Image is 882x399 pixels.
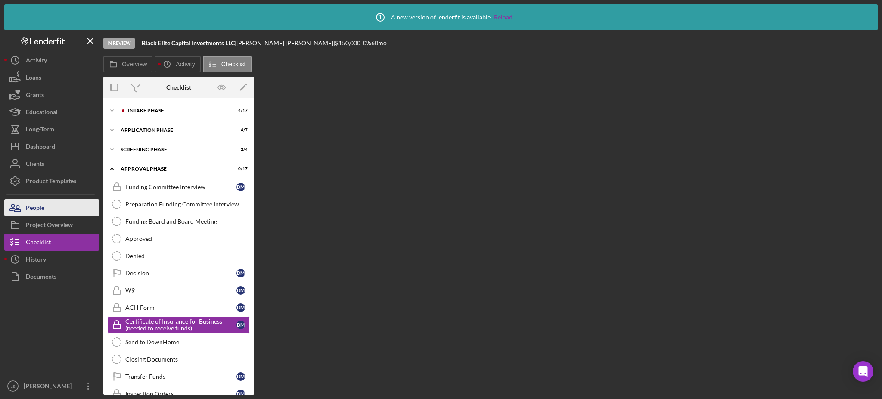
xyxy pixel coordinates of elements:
[142,40,236,47] div: |
[108,351,250,368] a: Closing Documents
[103,38,135,49] div: In Review
[121,128,226,133] div: Application Phase
[236,269,245,277] div: D M
[108,247,250,265] a: Denied
[26,103,58,123] div: Educational
[155,56,200,72] button: Activity
[108,316,250,334] a: Certificate of Insurance for Business (needed to receive funds)DM
[125,287,236,294] div: W9
[26,251,46,270] div: History
[26,216,73,236] div: Project Overview
[26,121,54,140] div: Long-Term
[108,334,250,351] a: Send to DownHome
[4,121,99,138] button: Long-Term
[4,377,99,395] button: LS[PERSON_NAME]
[26,138,55,157] div: Dashboard
[221,61,246,68] label: Checklist
[125,318,236,332] div: Certificate of Insurance for Business (needed to receive funds)
[125,270,236,277] div: Decision
[108,282,250,299] a: W9DM
[26,69,41,88] div: Loans
[4,216,99,234] button: Project Overview
[236,286,245,295] div: D M
[125,184,236,190] div: Funding Committee Interview
[232,147,248,152] div: 2 / 4
[4,86,99,103] button: Grants
[4,138,99,155] button: Dashboard
[494,14,512,21] a: Reload
[125,201,249,208] div: Preparation Funding Committee Interview
[128,108,226,113] div: Intake Phase
[26,268,56,287] div: Documents
[108,178,250,196] a: Funding Committee InterviewDM
[26,234,51,253] div: Checklist
[236,372,245,381] div: D M
[108,299,250,316] a: ACH FormDM
[125,339,249,346] div: Send to DownHome
[125,356,249,363] div: Closing Documents
[4,199,99,216] button: People
[236,40,335,47] div: [PERSON_NAME] [PERSON_NAME] |
[125,390,236,397] div: Inspection Orders
[232,128,248,133] div: 4 / 7
[108,265,250,282] a: DecisionDM
[125,235,249,242] div: Approved
[26,172,76,192] div: Product Templates
[108,213,250,230] a: Funding Board and Board Meeting
[4,103,99,121] button: Educational
[4,251,99,268] button: History
[203,56,252,72] button: Checklist
[236,321,245,329] div: D M
[176,61,195,68] label: Activity
[363,40,371,47] div: 0 %
[22,377,78,397] div: [PERSON_NAME]
[125,218,249,225] div: Funding Board and Board Meeting
[4,52,99,69] button: Activity
[121,147,226,152] div: Screening Phase
[236,303,245,312] div: D M
[371,40,387,47] div: 60 mo
[142,39,235,47] b: Black Elite Capital Investments LLC
[4,69,99,86] button: Loans
[370,6,512,28] div: A new version of lenderfit is available.
[232,108,248,113] div: 4 / 17
[4,234,99,251] button: Checklist
[125,252,249,259] div: Denied
[26,155,44,175] div: Clients
[4,172,99,190] button: Product Templates
[125,304,236,311] div: ACH Form
[166,84,191,91] div: Checklist
[4,155,99,172] button: Clients
[236,390,245,398] div: D M
[108,368,250,385] a: Transfer FundsDM
[10,384,16,389] text: LS
[4,268,99,285] button: Documents
[108,230,250,247] a: Approved
[26,52,47,71] div: Activity
[122,61,147,68] label: Overview
[232,166,248,171] div: 0 / 17
[236,183,245,191] div: D M
[26,86,44,106] div: Grants
[335,39,360,47] span: $150,000
[108,196,250,213] a: Preparation Funding Committee Interview
[103,56,152,72] button: Overview
[853,361,873,382] div: Open Intercom Messenger
[26,199,44,218] div: People
[121,166,226,171] div: Approval Phase
[125,373,236,380] div: Transfer Funds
